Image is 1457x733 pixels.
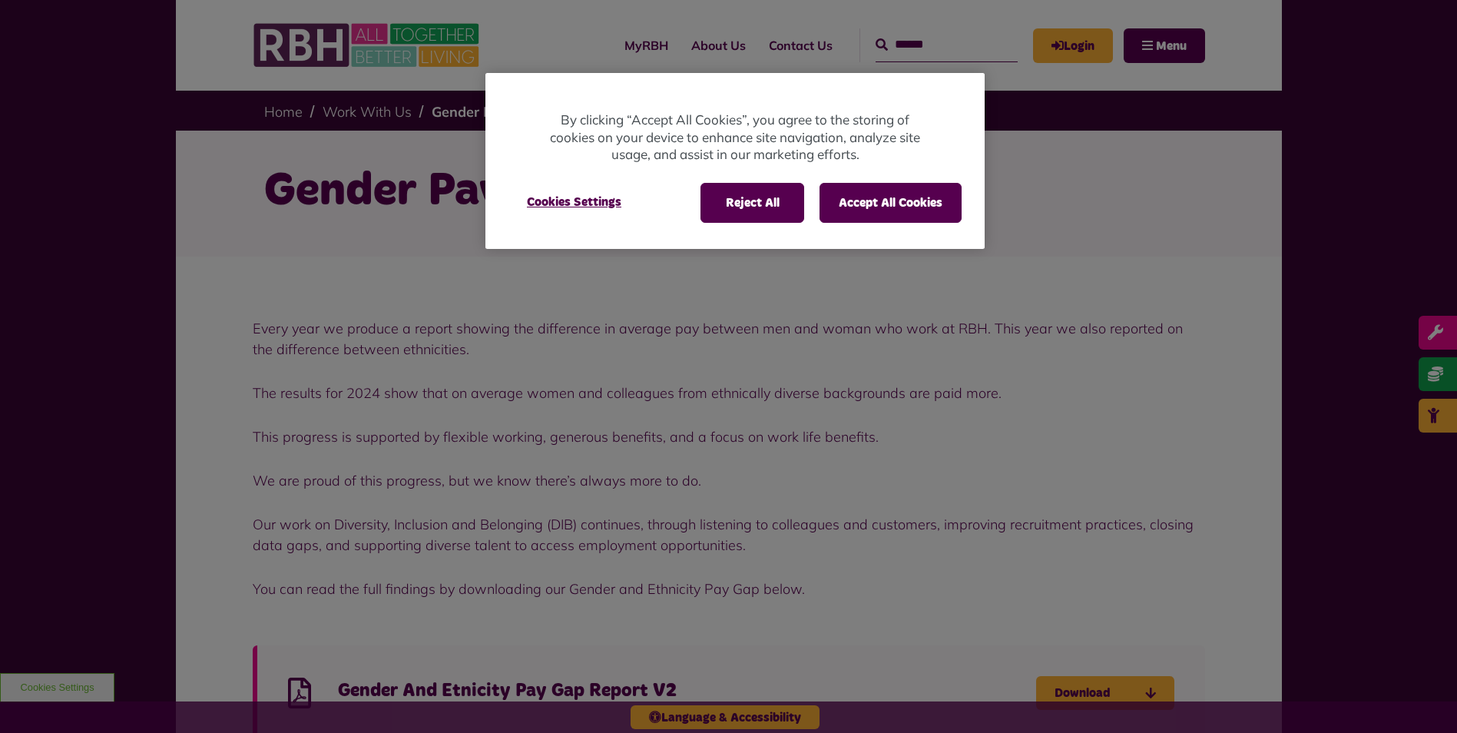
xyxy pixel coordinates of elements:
div: Cookie banner [485,73,985,249]
button: Cookies Settings [508,183,640,221]
p: By clicking “Accept All Cookies”, you agree to the storing of cookies on your device to enhance s... [547,111,923,164]
div: Privacy [485,73,985,249]
button: Reject All [700,183,804,223]
button: Accept All Cookies [820,183,962,223]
